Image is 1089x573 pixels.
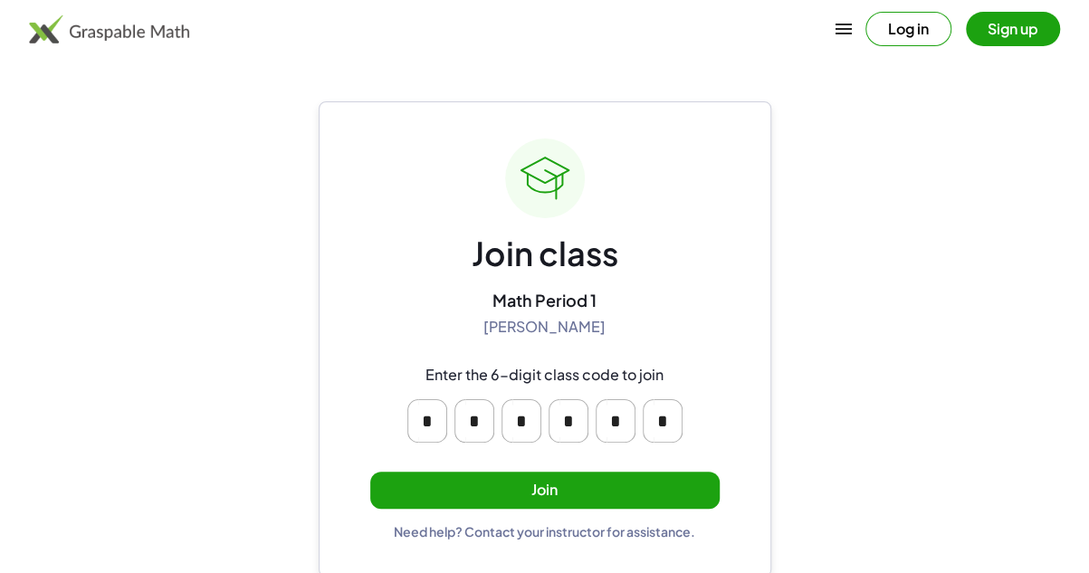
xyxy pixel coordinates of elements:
input: Please enter OTP character 2 [454,399,494,443]
input: Please enter OTP character 4 [549,399,588,443]
input: Please enter OTP character 3 [502,399,541,443]
div: Need help? Contact your instructor for assistance. [394,523,695,540]
div: [PERSON_NAME] [483,318,606,337]
div: Join class [472,233,618,275]
div: Enter the 6-digit class code to join [425,366,664,385]
button: Join [370,472,720,509]
button: Log in [865,12,951,46]
input: Please enter OTP character 1 [407,399,447,443]
div: Math Period 1 [492,290,597,310]
input: Please enter OTP character 5 [596,399,635,443]
input: Please enter OTP character 6 [643,399,683,443]
button: Sign up [966,12,1060,46]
